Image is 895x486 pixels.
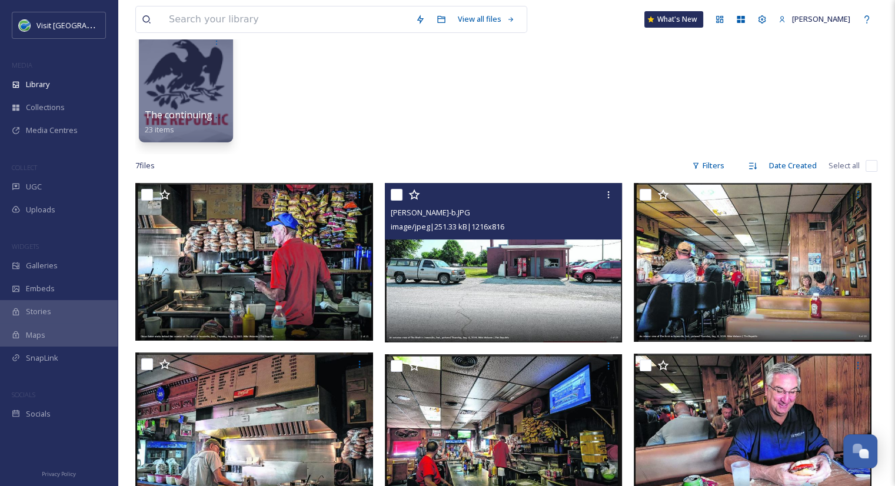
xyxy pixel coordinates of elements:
[26,260,58,271] span: Galleries
[385,183,623,342] img: mike-wolanin-b.JPG
[12,163,37,172] span: COLLECT
[19,19,31,31] img: cvctwitlogo_400x400.jpg
[26,408,51,420] span: Socials
[26,181,42,192] span: UGC
[829,160,860,171] span: Select all
[686,154,730,177] div: Filters
[26,102,65,113] span: Collections
[145,108,370,121] span: The continuing allure and legend of The Brick_files
[391,207,470,218] span: [PERSON_NAME]-b.JPG
[135,183,373,341] img: mike-wolanin-c.JPG
[135,160,155,171] span: 7 file s
[792,14,850,24] span: [PERSON_NAME]
[26,352,58,364] span: SnapLink
[42,470,76,478] span: Privacy Policy
[163,6,410,32] input: Search your library
[26,204,55,215] span: Uploads
[36,19,169,31] span: Visit [GEOGRAPHIC_DATA] [US_STATE]
[26,283,55,294] span: Embeds
[26,125,78,136] span: Media Centres
[773,8,856,31] a: [PERSON_NAME]
[26,329,45,341] span: Maps
[763,154,823,177] div: Date Created
[26,79,49,90] span: Library
[644,11,703,28] a: What's New
[145,109,370,135] a: The continuing allure and legend of The Brick_files23 items
[42,466,76,480] a: Privacy Policy
[452,8,521,31] a: View all files
[145,124,174,135] span: 23 items
[391,221,504,232] span: image/jpeg | 251.33 kB | 1216 x 816
[12,242,39,251] span: WIDGETS
[843,434,877,468] button: Open Chat
[26,306,51,317] span: Stories
[12,61,32,69] span: MEDIA
[12,390,35,399] span: SOCIALS
[634,183,871,342] img: mike-wolanin-e.JPG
